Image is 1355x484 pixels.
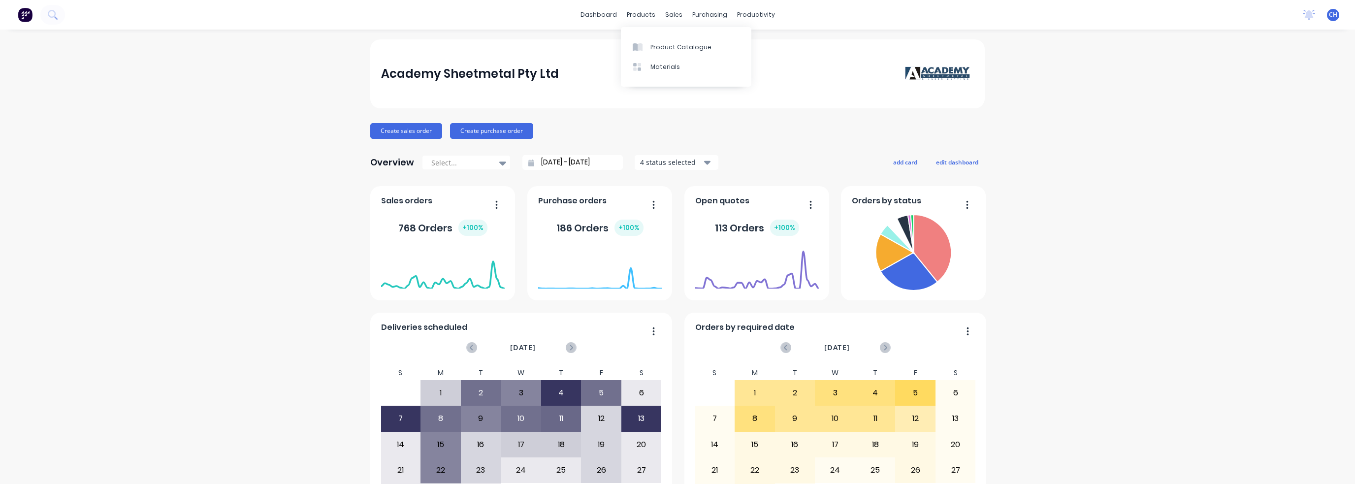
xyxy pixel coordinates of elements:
[420,366,461,380] div: M
[815,381,855,405] div: 3
[370,123,442,139] button: Create sales order
[775,458,815,483] div: 23
[421,458,460,483] div: 22
[775,432,815,457] div: 16
[501,432,541,457] div: 17
[896,381,935,405] div: 5
[421,432,460,457] div: 15
[660,7,687,22] div: sales
[695,322,795,333] span: Orders by required date
[622,458,661,483] div: 27
[581,458,621,483] div: 26
[856,458,895,483] div: 25
[775,406,815,431] div: 9
[501,381,541,405] div: 3
[735,406,774,431] div: 8
[381,366,421,380] div: S
[815,432,855,457] div: 17
[381,195,432,207] span: Sales orders
[824,342,850,353] span: [DATE]
[650,43,711,52] div: Product Catalogue
[856,432,895,457] div: 18
[930,156,985,168] button: edit dashboard
[815,406,855,431] div: 10
[581,381,621,405] div: 5
[936,381,975,405] div: 6
[381,406,420,431] div: 7
[896,432,935,457] div: 19
[450,123,533,139] button: Create purchase order
[887,156,924,168] button: add card
[381,432,420,457] div: 14
[576,7,622,22] a: dashboard
[461,406,501,431] div: 9
[815,458,855,483] div: 24
[775,366,815,380] div: T
[461,432,501,457] div: 16
[461,458,501,483] div: 23
[542,458,581,483] div: 25
[622,381,661,405] div: 6
[421,406,460,431] div: 8
[421,381,460,405] div: 1
[936,366,976,380] div: S
[852,195,921,207] span: Orders by status
[621,366,662,380] div: S
[614,220,644,236] div: + 100 %
[542,381,581,405] div: 4
[1329,10,1337,19] span: CH
[510,342,536,353] span: [DATE]
[695,366,735,380] div: S
[856,381,895,405] div: 4
[461,381,501,405] div: 2
[640,157,702,167] div: 4 status selected
[501,458,541,483] div: 24
[621,37,751,57] a: Product Catalogue
[855,366,896,380] div: T
[581,366,621,380] div: F
[905,66,974,81] img: Academy Sheetmetal Pty Ltd
[815,366,855,380] div: W
[735,458,774,483] div: 22
[635,155,718,170] button: 4 status selected
[695,195,749,207] span: Open quotes
[695,406,735,431] div: 7
[936,406,975,431] div: 13
[770,220,799,236] div: + 100 %
[896,406,935,431] div: 12
[895,366,936,380] div: F
[541,366,581,380] div: T
[687,7,732,22] div: purchasing
[650,63,680,71] div: Materials
[458,220,487,236] div: + 100 %
[581,406,621,431] div: 12
[622,406,661,431] div: 13
[501,366,541,380] div: W
[896,458,935,483] div: 26
[461,366,501,380] div: T
[936,458,975,483] div: 27
[621,57,751,77] a: Materials
[538,195,607,207] span: Purchase orders
[381,64,559,84] div: Academy Sheetmetal Pty Ltd
[556,220,644,236] div: 186 Orders
[735,366,775,380] div: M
[695,458,735,483] div: 21
[735,381,774,405] div: 1
[542,432,581,457] div: 18
[370,153,414,172] div: Overview
[775,381,815,405] div: 2
[936,432,975,457] div: 20
[381,458,420,483] div: 21
[398,220,487,236] div: 768 Orders
[622,7,660,22] div: products
[715,220,799,236] div: 113 Orders
[542,406,581,431] div: 11
[581,432,621,457] div: 19
[735,432,774,457] div: 15
[856,406,895,431] div: 11
[622,432,661,457] div: 20
[18,7,32,22] img: Factory
[732,7,780,22] div: productivity
[695,432,735,457] div: 14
